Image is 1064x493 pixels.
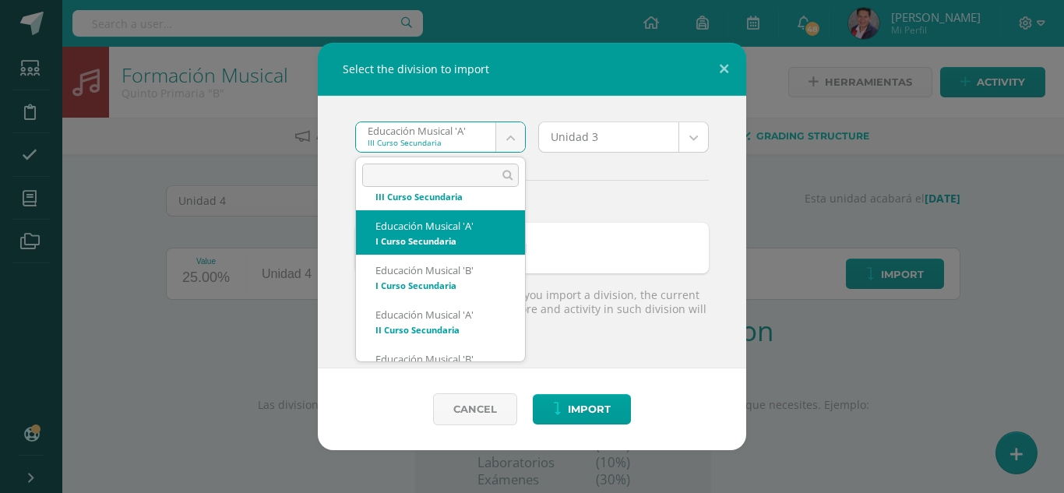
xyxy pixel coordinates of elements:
div: Educación Musical 'A' [375,308,506,322]
div: II Curso Secundaria [375,326,506,334]
div: I Curso Secundaria [375,237,506,245]
div: Educación Musical 'B' [375,264,506,277]
div: Educación Musical 'B' [375,353,506,366]
div: I Curso Secundaria [375,281,506,290]
div: III Curso Secundaria [375,192,506,201]
div: Educación Musical 'A' [375,220,506,233]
